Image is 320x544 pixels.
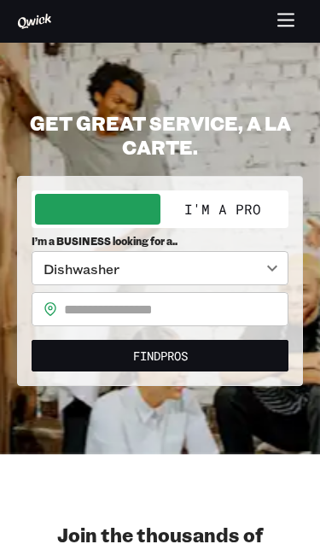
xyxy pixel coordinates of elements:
button: I'm a Business [35,194,160,225]
span: I’m a BUSINESS looking for a.. [32,235,288,248]
button: I'm a Pro [160,194,286,225]
div: Dishwasher [32,251,288,285]
button: FindPros [32,340,288,371]
h2: GET GREAT SERVICE, A LA CARTE. [17,111,303,159]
